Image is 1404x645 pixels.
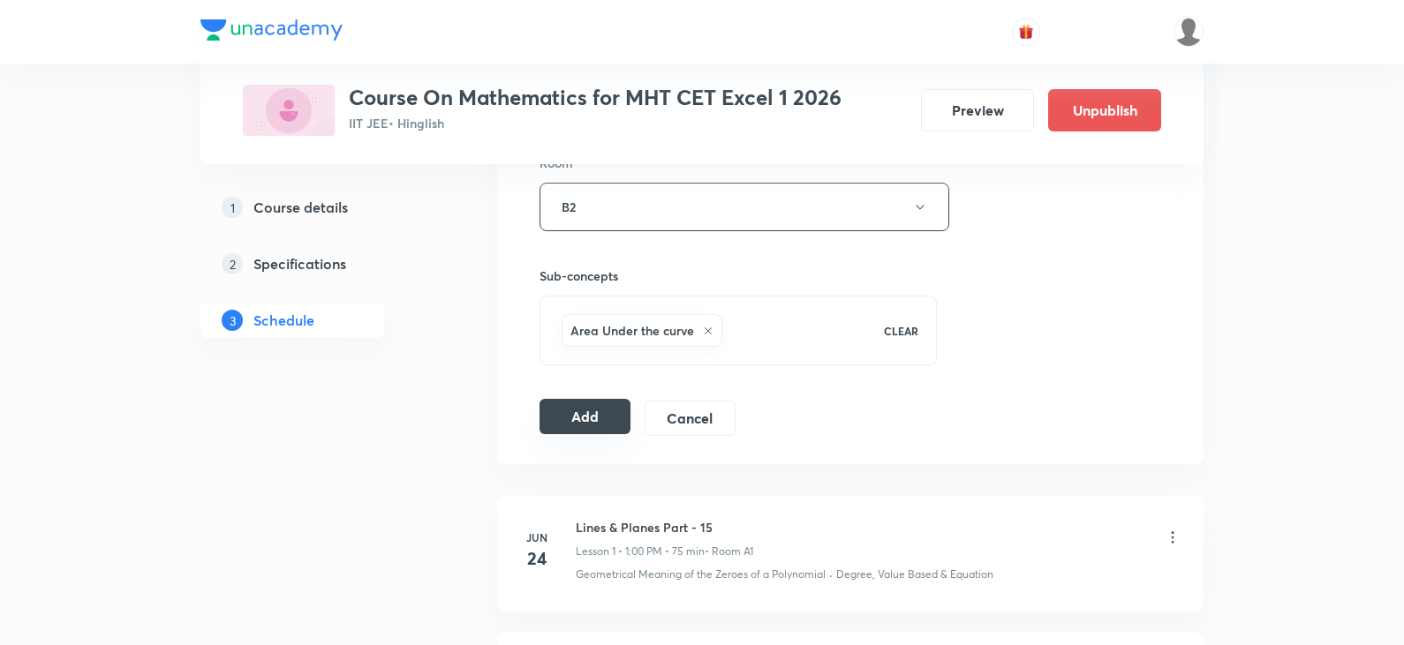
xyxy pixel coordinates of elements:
[705,544,753,559] p: • Room A1
[200,19,343,41] img: Company Logo
[222,310,243,331] p: 3
[200,190,441,225] a: 1Course details
[576,566,826,582] p: Geometrical Meaning of the Zeroes of a Polynomial
[540,266,937,285] h6: Sub-concepts
[253,253,346,274] h5: Specifications
[222,253,243,274] p: 2
[349,85,842,110] h3: Course On Mathematics for MHT CET Excel 1 2026
[829,566,833,582] div: ·
[253,310,314,331] h5: Schedule
[1048,89,1161,131] button: Unpublish
[645,401,736,436] button: Cancel
[576,544,705,559] p: Lesson 1 • 1:00 PM • 75 min
[836,566,993,582] p: Degree, Value Based & Equation
[253,197,348,218] h5: Course details
[200,246,441,281] a: 2Specifications
[576,518,753,536] h6: Lines & Planes Part - 15
[222,197,243,218] p: 1
[1018,24,1034,40] img: avatar
[243,85,335,136] img: 9507D972-628C-4CE4-877B-5976CEB5B8B5_plus.png
[519,529,555,545] h6: Jun
[540,399,630,434] button: Add
[1012,18,1040,46] button: avatar
[349,114,842,132] p: IIT JEE • Hinglish
[519,545,555,572] h4: 24
[570,321,694,340] h6: Area Under the curve
[540,183,949,231] button: B2
[921,89,1034,131] button: Preview
[200,19,343,45] a: Company Logo
[884,323,918,339] p: CLEAR
[1174,17,1204,47] img: Vivek Patil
